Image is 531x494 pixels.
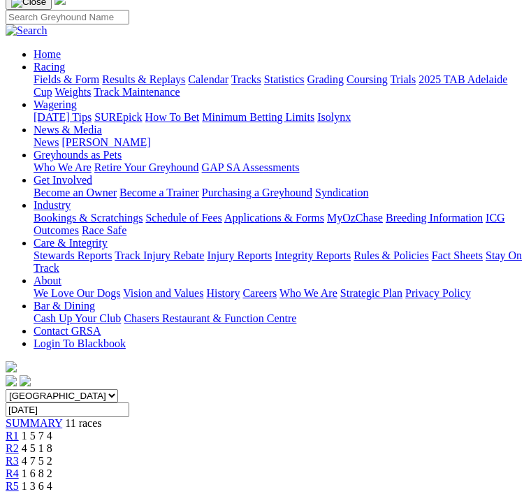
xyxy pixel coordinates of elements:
a: Schedule of Fees [145,212,221,224]
a: Wagering [34,99,77,110]
a: Track Injury Rebate [115,249,204,261]
a: ICG Outcomes [34,212,505,236]
a: [DATE] Tips [34,111,92,123]
a: GAP SA Assessments [202,161,300,173]
a: Track Maintenance [94,86,180,98]
div: Racing [34,73,525,99]
a: Stewards Reports [34,249,112,261]
a: Weights [54,86,91,98]
a: Coursing [347,73,388,85]
a: Retire Your Greyhound [94,161,199,173]
a: Industry [34,199,71,211]
a: Home [34,48,61,60]
a: Isolynx [317,111,351,123]
div: Bar & Dining [34,312,525,325]
a: Fields & Form [34,73,99,85]
img: logo-grsa-white.png [6,361,17,372]
span: 1 6 8 2 [22,467,52,479]
a: Racing [34,61,65,73]
a: Tracks [231,73,261,85]
div: News & Media [34,136,525,149]
img: facebook.svg [6,375,17,386]
a: History [206,287,240,299]
img: Search [6,24,48,37]
a: 2025 TAB Adelaide Cup [34,73,507,98]
a: Care & Integrity [34,237,108,249]
a: Results & Replays [102,73,185,85]
a: Applications & Forms [224,212,324,224]
a: Become an Owner [34,187,117,198]
a: We Love Our Dogs [34,287,120,299]
a: Become a Trainer [119,187,199,198]
a: Integrity Reports [275,249,351,261]
a: Contact GRSA [34,325,101,337]
a: Grading [307,73,344,85]
a: Statistics [264,73,305,85]
a: Purchasing a Greyhound [202,187,312,198]
a: SUMMARY [6,417,62,429]
a: Strategic Plan [340,287,402,299]
a: Calendar [188,73,228,85]
a: Chasers Restaurant & Function Centre [124,312,296,324]
a: Greyhounds as Pets [34,149,122,161]
a: Login To Blackbook [34,337,126,349]
a: Bar & Dining [34,300,95,312]
a: Rules & Policies [354,249,429,261]
a: News [34,136,59,148]
input: Search [6,10,129,24]
a: R3 [6,455,19,467]
a: Trials [390,73,416,85]
a: [PERSON_NAME] [61,136,150,148]
div: Care & Integrity [34,249,525,275]
a: About [34,275,61,286]
a: Injury Reports [207,249,272,261]
div: About [34,287,525,300]
div: Greyhounds as Pets [34,161,525,174]
a: R2 [6,442,19,454]
span: 4 7 5 2 [22,455,52,467]
div: Wagering [34,111,525,124]
a: Privacy Policy [405,287,471,299]
a: Breeding Information [386,212,483,224]
span: 1 3 6 4 [22,480,52,492]
img: twitter.svg [20,375,31,386]
div: Industry [34,212,525,237]
a: Cash Up Your Club [34,312,121,324]
a: Race Safe [82,224,126,236]
a: Stay On Track [34,249,522,274]
a: Bookings & Scratchings [34,212,143,224]
a: Minimum Betting Limits [202,111,314,123]
input: Select date [6,402,129,417]
div: Get Involved [34,187,525,199]
a: Careers [242,287,277,299]
a: R5 [6,480,19,492]
a: Get Involved [34,174,92,186]
span: 4 5 1 8 [22,442,52,454]
a: News & Media [34,124,102,136]
a: Syndication [315,187,368,198]
span: 1 5 7 4 [22,430,52,442]
a: Who We Are [279,287,337,299]
a: Who We Are [34,161,92,173]
a: MyOzChase [327,212,383,224]
a: SUREpick [94,111,142,123]
a: Vision and Values [123,287,203,299]
a: How To Bet [145,111,200,123]
a: R4 [6,467,19,479]
span: 11 races [65,417,101,429]
a: R1 [6,430,19,442]
a: Fact Sheets [432,249,483,261]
